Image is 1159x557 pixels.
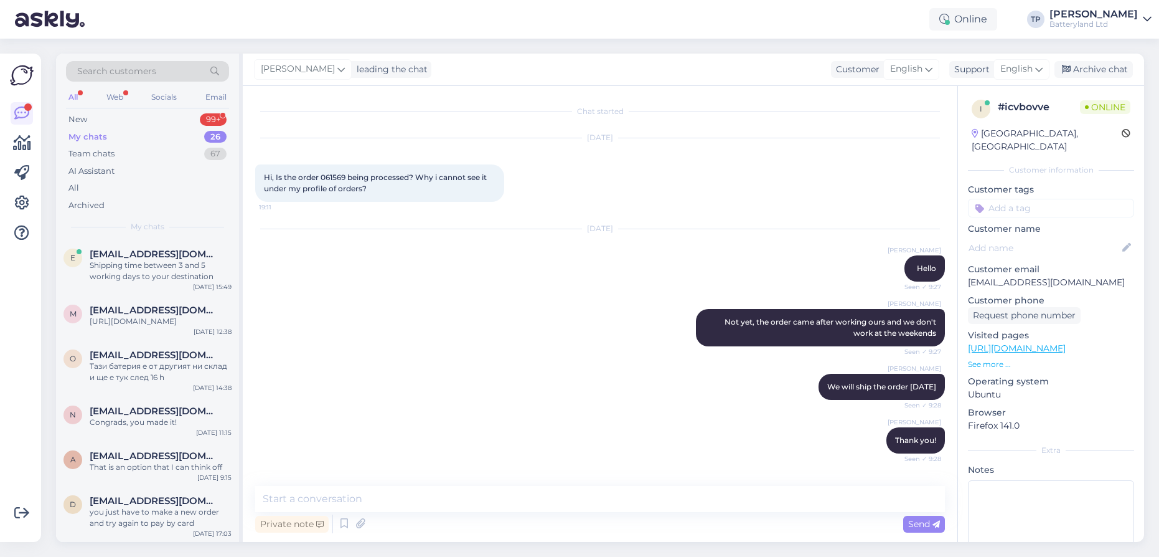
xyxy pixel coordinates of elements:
div: [DATE] [255,132,945,143]
div: AI Assistant [68,165,115,178]
div: [DATE] 14:38 [193,383,232,393]
div: Customer [831,63,880,76]
input: Add name [969,241,1120,255]
div: Shipping time between 3 and 5 working days to your destination [90,260,232,282]
div: Тази батерия е от другият ни склад и ще е тук след 16 h [90,361,232,383]
span: [PERSON_NAME] [261,62,335,76]
p: Customer email [968,263,1134,276]
div: Archive chat [1054,61,1133,78]
div: [URL][DOMAIN_NAME] [90,316,232,327]
div: Batteryland Ltd [1049,19,1138,29]
span: eduardharsing@yahoo.com [90,249,219,260]
span: Seen ✓ 9:28 [894,401,941,410]
span: e [70,253,75,262]
p: Browser [968,406,1134,419]
div: Socials [149,89,179,105]
span: Seen ✓ 9:27 [894,347,941,356]
div: Web [104,89,126,105]
div: Team chats [68,148,115,160]
p: Customer phone [968,294,1134,307]
span: 19:11 [259,202,306,212]
div: 99+ [200,113,227,126]
div: [DATE] 9:15 [197,473,232,482]
div: That is an option that I can think off [90,462,232,473]
div: [DATE] 17:03 [193,529,232,538]
span: We will ship the order [DATE] [827,382,936,391]
div: [DATE] 11:15 [196,428,232,437]
span: Search customers [77,65,156,78]
span: Thank you! [895,436,936,445]
img: Askly Logo [10,64,34,87]
span: office@multi-computers.com [90,350,219,361]
span: [PERSON_NAME] [888,299,941,308]
span: i [980,104,982,113]
span: Not yet, the order came after working ours and we don't work at the weekends [725,317,938,338]
p: Ubuntu [968,388,1134,401]
span: Seen ✓ 9:27 [894,282,941,292]
p: [EMAIL_ADDRESS][DOMAIN_NAME] [968,276,1134,289]
p: Notes [968,464,1134,477]
span: Seen ✓ 9:28 [894,454,941,464]
span: Online [1080,100,1130,114]
div: Chat started [255,106,945,117]
div: Private note [255,516,329,533]
div: # icvbovve [998,100,1080,115]
p: Visited pages [968,329,1134,342]
p: Customer name [968,222,1134,236]
div: All [68,182,79,194]
span: English [1000,62,1033,76]
div: [DATE] 15:49 [193,282,232,292]
div: [DATE] [255,223,945,234]
span: d [70,500,76,509]
span: m [70,309,77,318]
p: See more ... [968,359,1134,370]
input: Add a tag [968,199,1134,217]
span: nistorcristescu85@yahoo.com [90,406,219,417]
span: [PERSON_NAME] [888,364,941,373]
div: Request phone number [968,307,1081,324]
div: Congrads, you made it! [90,417,232,428]
span: Hello [917,264,936,273]
div: Online [929,8,997,31]
a: [URL][DOMAIN_NAME] [968,343,1066,354]
div: Archived [68,199,105,212]
span: a [70,455,76,464]
div: Extra [968,445,1134,456]
div: you just have to make a new order and try again to pay by card [90,507,232,529]
span: albornozji94@gmail.com [90,450,219,462]
p: Firefox 141.0 [968,419,1134,432]
div: leading the chat [352,63,428,76]
span: Hi, Is the order 061569 being processed? Why i cannot see it under my profile of orders? [264,173,489,193]
div: TP [1027,11,1044,28]
div: My chats [68,131,107,143]
div: Support [949,63,990,76]
div: Customer information [968,164,1134,176]
div: [DATE] 12:38 [194,327,232,336]
span: [PERSON_NAME] [888,245,941,255]
span: n [70,410,76,419]
span: My chats [131,221,164,232]
a: [PERSON_NAME]Batteryland Ltd [1049,9,1152,29]
div: 67 [204,148,227,160]
div: Email [203,89,229,105]
p: Customer tags [968,183,1134,196]
span: Send [908,518,940,530]
span: English [890,62,922,76]
div: [GEOGRAPHIC_DATA], [GEOGRAPHIC_DATA] [972,127,1122,153]
div: All [66,89,80,105]
div: [PERSON_NAME] [1049,9,1138,19]
p: Operating system [968,375,1134,388]
div: New [68,113,87,126]
div: 26 [204,131,227,143]
span: damiankrolicki@interia.pl [90,495,219,507]
span: o [70,354,76,363]
span: [PERSON_NAME] [888,417,941,427]
span: m_a_g_i_c@abv.bg [90,305,219,316]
